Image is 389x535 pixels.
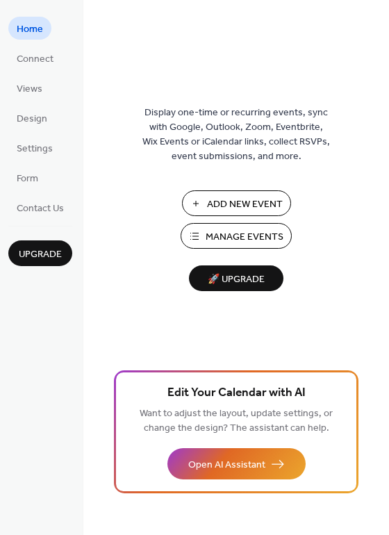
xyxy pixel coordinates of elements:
[17,172,38,186] span: Form
[8,47,62,69] a: Connect
[17,82,42,97] span: Views
[8,106,56,129] a: Design
[207,197,283,212] span: Add New Event
[8,196,72,219] a: Contact Us
[19,247,62,262] span: Upgrade
[8,17,51,40] a: Home
[167,448,306,479] button: Open AI Assistant
[188,458,265,472] span: Open AI Assistant
[197,270,275,289] span: 🚀 Upgrade
[17,52,53,67] span: Connect
[8,76,51,99] a: Views
[17,201,64,216] span: Contact Us
[8,240,72,266] button: Upgrade
[8,136,61,159] a: Settings
[182,190,291,216] button: Add New Event
[140,404,333,438] span: Want to adjust the layout, update settings, or change the design? The assistant can help.
[167,384,306,403] span: Edit Your Calendar with AI
[181,223,292,249] button: Manage Events
[8,166,47,189] a: Form
[189,265,283,291] button: 🚀 Upgrade
[17,22,43,37] span: Home
[206,230,283,245] span: Manage Events
[17,112,47,126] span: Design
[17,142,53,156] span: Settings
[142,106,330,164] span: Display one-time or recurring events, sync with Google, Outlook, Zoom, Eventbrite, Wix Events or ...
